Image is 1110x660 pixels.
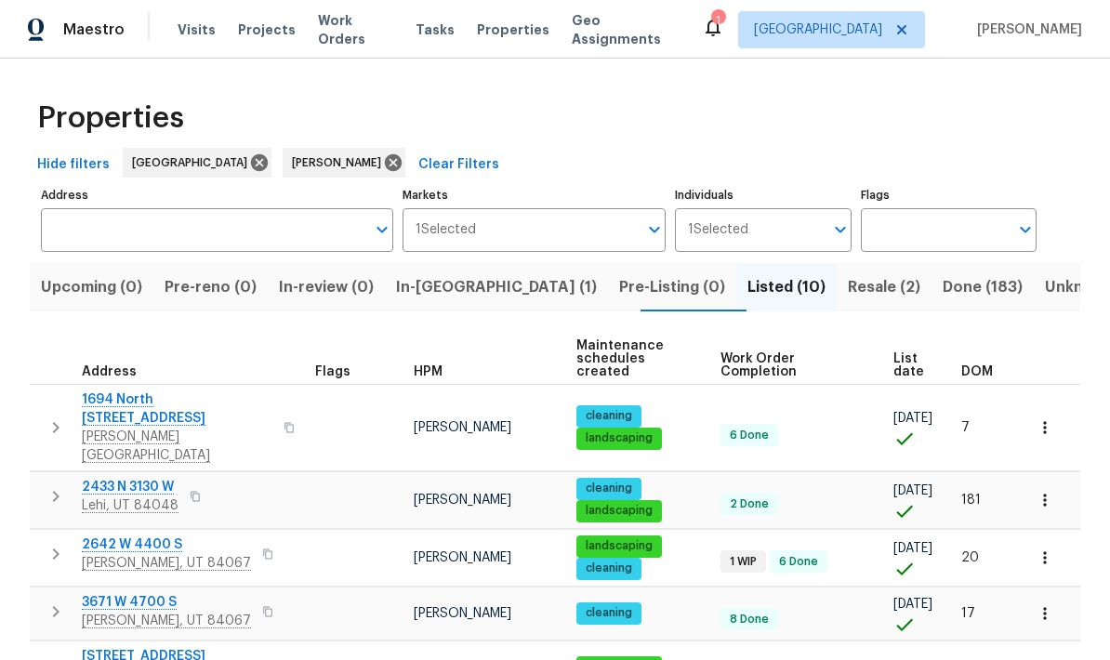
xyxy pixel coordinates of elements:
span: [GEOGRAPHIC_DATA] [754,20,882,39]
span: In-review (0) [279,274,374,300]
span: [DATE] [893,542,932,555]
span: [PERSON_NAME] [970,20,1082,39]
span: Pre-Listing (0) [619,274,725,300]
span: [GEOGRAPHIC_DATA] [132,153,255,172]
span: [DATE] [893,598,932,611]
span: [PERSON_NAME] [414,494,511,507]
span: [DATE] [893,484,932,497]
span: [PERSON_NAME] [414,551,511,564]
label: Flags [861,190,1037,201]
span: 1 Selected [416,222,476,238]
span: Tasks [416,23,455,36]
div: [GEOGRAPHIC_DATA] [123,148,271,178]
span: Visits [178,20,216,39]
span: Maintenance schedules created [576,339,689,378]
span: Properties [37,109,184,127]
span: Address [82,365,137,378]
span: Flags [315,365,350,378]
span: Resale (2) [848,274,920,300]
button: Hide filters [30,148,117,182]
span: Done (183) [943,274,1023,300]
span: cleaning [578,481,640,496]
span: List date [893,352,930,378]
span: 8 Done [722,612,776,627]
span: 181 [961,494,981,507]
span: Projects [238,20,296,39]
span: landscaping [578,503,660,519]
span: Work Orders [318,11,393,48]
span: [PERSON_NAME] [292,153,389,172]
span: Listed (10) [747,274,826,300]
span: Upcoming (0) [41,274,142,300]
span: DOM [961,365,993,378]
button: Open [1012,217,1038,243]
span: 1 Selected [688,222,748,238]
label: Individuals [675,190,851,201]
button: Open [641,217,667,243]
span: cleaning [578,561,640,576]
span: Hide filters [37,153,110,177]
span: In-[GEOGRAPHIC_DATA] (1) [396,274,597,300]
span: 7 [961,421,970,434]
span: [PERSON_NAME] [414,607,511,620]
span: Work Order Completion [720,352,862,378]
span: 6 Done [722,428,776,443]
span: Pre-reno (0) [165,274,257,300]
span: Properties [477,20,549,39]
span: Clear Filters [418,153,499,177]
span: 17 [961,607,975,620]
div: 1 [711,11,724,30]
span: cleaning [578,605,640,621]
span: HPM [414,365,443,378]
label: Markets [403,190,667,201]
button: Open [369,217,395,243]
label: Address [41,190,393,201]
span: Maestro [63,20,125,39]
span: cleaning [578,408,640,424]
span: landscaping [578,538,660,554]
span: Geo Assignments [572,11,680,48]
span: 6 Done [772,554,826,570]
span: 20 [961,551,979,564]
div: [PERSON_NAME] [283,148,405,178]
span: [DATE] [893,412,932,425]
span: 1 WIP [722,554,764,570]
span: landscaping [578,430,660,446]
button: Clear Filters [411,148,507,182]
span: [PERSON_NAME] [414,421,511,434]
span: 2 Done [722,496,776,512]
button: Open [827,217,853,243]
